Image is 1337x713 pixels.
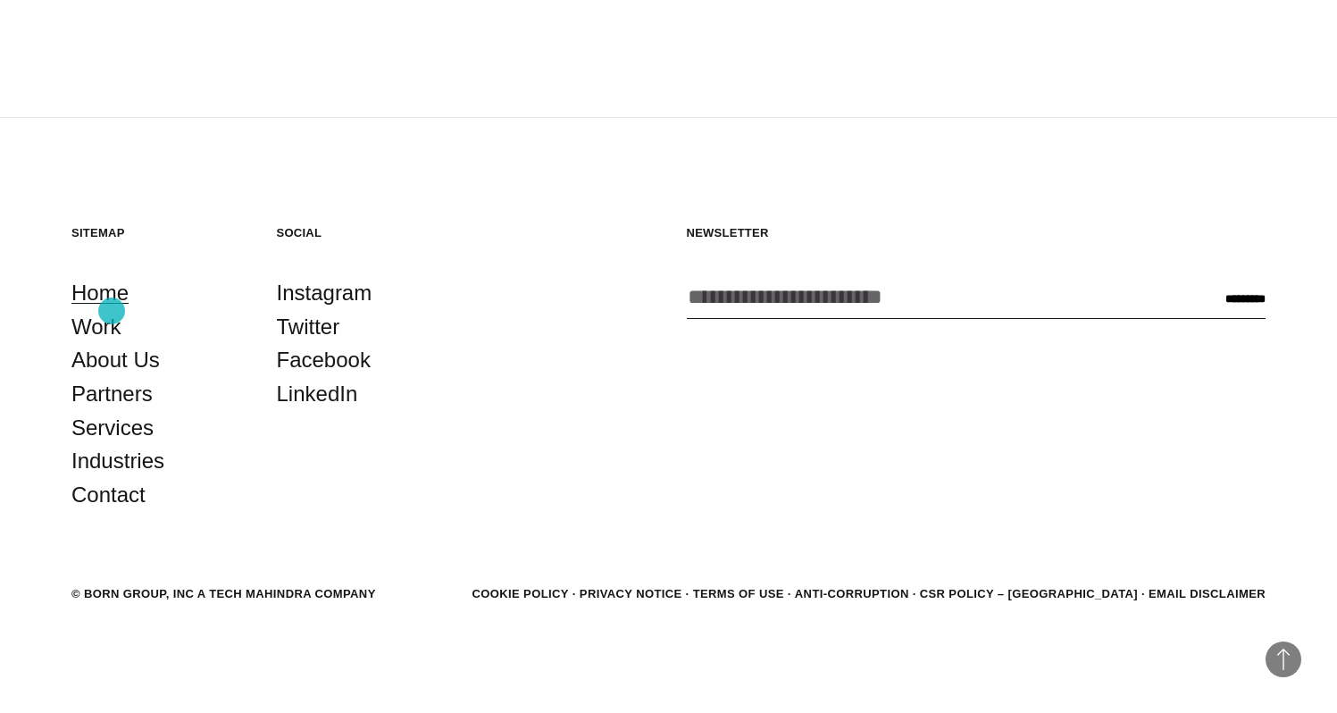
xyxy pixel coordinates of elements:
a: Instagram [277,276,372,310]
h5: Sitemap [71,225,241,240]
a: Cookie Policy [472,587,568,600]
a: About Us [71,343,160,377]
h5: Social [277,225,447,240]
a: Twitter [277,310,340,344]
a: Terms of Use [693,587,784,600]
a: LinkedIn [277,377,358,411]
a: CSR POLICY – [GEOGRAPHIC_DATA] [920,587,1138,600]
a: Services [71,411,154,445]
a: Anti-Corruption [795,587,909,600]
a: Contact [71,478,146,512]
button: Back to Top [1266,642,1301,677]
a: Industries [71,444,164,478]
a: Facebook [277,343,371,377]
a: Home [71,276,129,310]
h5: Newsletter [687,225,1266,240]
a: Email Disclaimer [1149,587,1266,600]
div: © BORN GROUP, INC A Tech Mahindra Company [71,585,376,603]
a: Partners [71,377,153,411]
a: Privacy Notice [580,587,682,600]
a: Work [71,310,121,344]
